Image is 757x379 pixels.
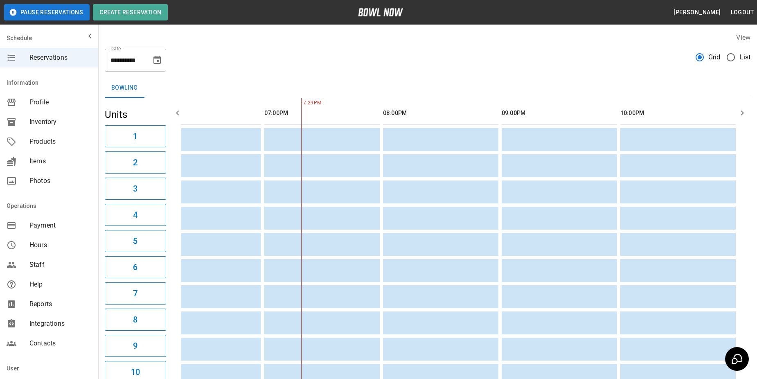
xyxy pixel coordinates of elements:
span: Integrations [29,319,92,329]
button: 3 [105,178,166,200]
button: 1 [105,125,166,147]
h6: 2 [133,156,137,169]
th: 10:00PM [620,102,736,125]
th: 07:00PM [264,102,380,125]
span: Inventory [29,117,92,127]
button: Logout [728,5,757,20]
button: 8 [105,309,166,331]
span: Reservations [29,53,92,63]
span: Grid [708,52,721,62]
button: 7 [105,282,166,305]
h6: 3 [133,182,137,195]
label: View [736,34,750,41]
button: [PERSON_NAME] [670,5,724,20]
span: Profile [29,97,92,107]
span: Reports [29,299,92,309]
button: Choose date, selected date is Sep 18, 2025 [149,52,165,68]
img: logo [358,8,403,16]
h6: 5 [133,235,137,248]
span: Items [29,156,92,166]
button: 6 [105,256,166,278]
h6: 9 [133,339,137,352]
button: 2 [105,151,166,174]
button: 5 [105,230,166,252]
button: Pause Reservations [4,4,90,20]
span: List [739,52,750,62]
h6: 10 [131,365,140,379]
span: Help [29,280,92,289]
th: 09:00PM [502,102,617,125]
span: Hours [29,240,92,250]
h6: 7 [133,287,137,300]
button: Create Reservation [93,4,168,20]
span: Contacts [29,338,92,348]
div: inventory tabs [105,78,750,98]
button: 9 [105,335,166,357]
span: Photos [29,176,92,186]
span: Payment [29,221,92,230]
h6: 8 [133,313,137,326]
h5: Units [105,108,166,121]
button: Bowling [105,78,144,98]
span: Products [29,137,92,147]
h6: 4 [133,208,137,221]
h6: 1 [133,130,137,143]
span: Staff [29,260,92,270]
span: 7:29PM [301,99,303,107]
button: 4 [105,204,166,226]
h6: 6 [133,261,137,274]
th: 08:00PM [383,102,498,125]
